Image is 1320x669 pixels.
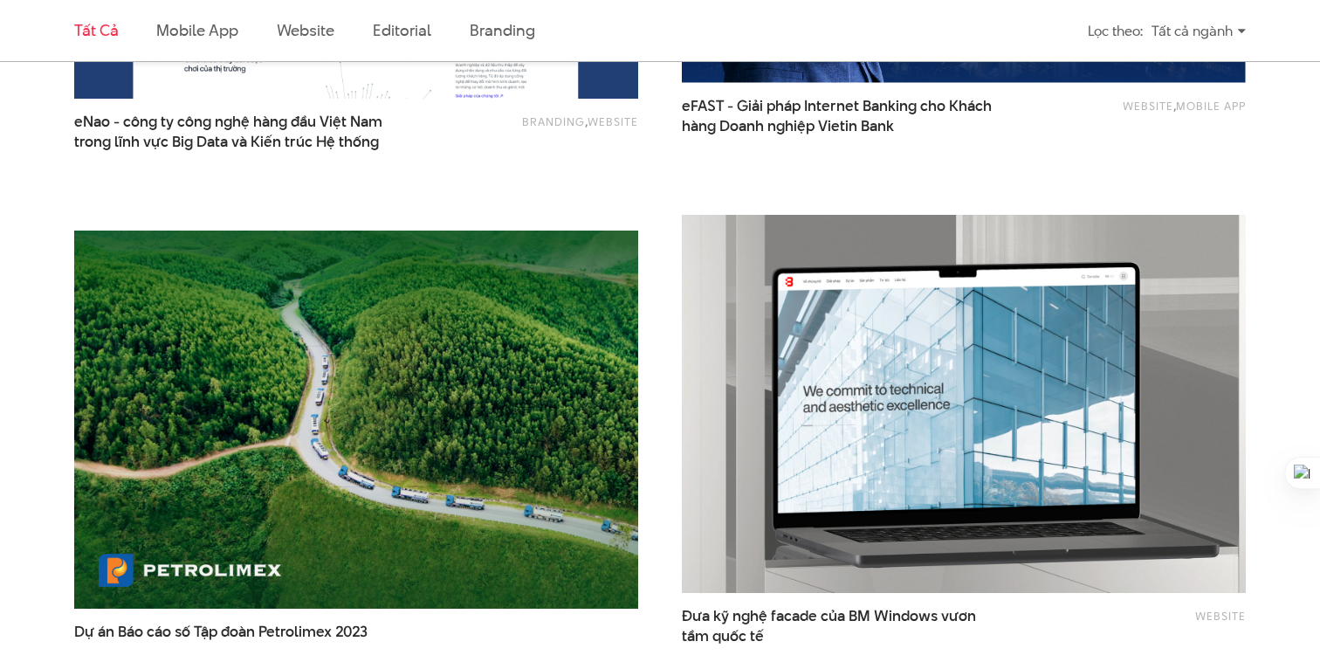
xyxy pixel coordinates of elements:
[277,19,334,41] a: Website
[413,112,638,143] div: ,
[1123,98,1173,114] a: Website
[682,116,894,136] span: hàng Doanh nghiệp Vietin Bank
[522,114,585,129] a: Branding
[1195,608,1246,624] a: Website
[588,114,638,129] a: Website
[74,112,384,152] span: eNao - công ty công nghệ hàng đầu Việt Nam
[1176,98,1246,114] a: Mobile app
[175,621,190,642] span: số
[74,231,638,609] img: Digital report PLX
[74,621,94,642] span: Dự
[147,621,171,642] span: cáo
[194,621,217,642] span: Tập
[74,622,384,662] a: Dự án Báo cáo số Tập đoàn Petrolimex 2023
[98,621,114,642] span: án
[682,606,992,646] span: Đưa kỹ nghệ facade của BM Windows vươn
[74,19,118,41] a: Tất cả
[221,621,255,642] span: đoàn
[1088,16,1143,46] div: Lọc theo:
[1021,96,1246,128] div: ,
[74,132,379,152] span: trong lĩnh vực Big Data và Kiến trúc Hệ thống
[74,112,384,152] a: eNao - công ty công nghệ hàng đầu Việt Namtrong lĩnh vực Big Data và Kiến trúc Hệ thống
[470,19,534,41] a: Branding
[335,621,368,642] span: 2023
[682,96,992,136] a: eFAST - Giải pháp Internet Banking cho Kháchhàng Doanh nghiệp Vietin Bank
[1152,16,1246,46] div: Tất cả ngành
[156,19,237,41] a: Mobile app
[682,606,992,646] a: Đưa kỹ nghệ facade của BM Windows vươntầm quốc tế
[373,19,431,41] a: Editorial
[118,621,143,642] span: Báo
[682,96,992,136] span: eFAST - Giải pháp Internet Banking cho Khách
[682,626,764,646] span: tầm quốc tế
[258,621,332,642] span: Petrolimex
[654,196,1275,611] img: BMWindows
